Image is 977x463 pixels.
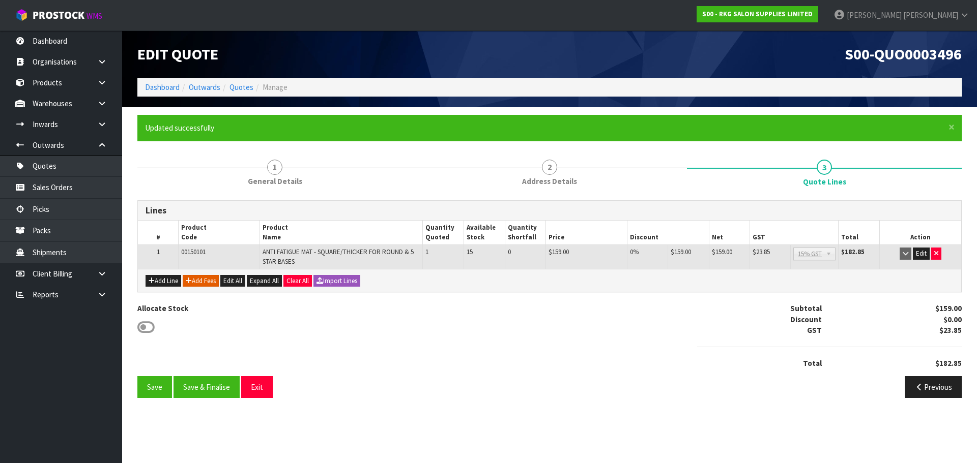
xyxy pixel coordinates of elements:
[250,276,279,285] span: Expand All
[263,82,288,92] span: Manage
[138,221,179,244] th: #
[505,221,546,244] th: Quantity Shortfall
[137,303,188,314] label: Allocate Stock
[913,248,930,260] button: Edit
[179,221,260,244] th: Product Code
[879,221,961,244] th: Action
[542,160,557,175] span: 2
[847,10,902,20] span: [PERSON_NAME]
[467,248,473,256] span: 15
[841,248,865,256] strong: $182.85
[248,176,302,187] span: General Details
[949,120,955,134] span: ×
[189,82,220,92] a: Outwards
[181,248,206,256] span: 00150101
[549,248,569,256] span: $159.00
[137,376,172,398] button: Save
[423,221,464,244] th: Quantity Quoted
[146,275,181,287] button: Add Line
[33,9,84,22] span: ProStock
[712,248,732,256] span: $159.00
[260,221,423,244] th: Product Name
[671,248,691,256] span: $159.00
[845,44,962,64] span: S00-QUO0003496
[750,221,839,244] th: GST
[753,248,770,256] span: $23.85
[839,221,879,244] th: Total
[247,275,282,287] button: Expand All
[790,303,822,313] strong: Subtotal
[220,275,245,287] button: Edit All
[803,358,822,368] strong: Total
[146,206,954,215] h3: Lines
[627,221,709,244] th: Discount
[267,160,282,175] span: 1
[15,9,28,21] img: cube-alt.png
[313,275,360,287] button: Import Lines
[905,376,962,398] button: Previous
[939,325,962,335] strong: $23.85
[935,358,962,368] strong: $182.85
[817,160,832,175] span: 3
[790,315,822,324] strong: Discount
[464,221,505,244] th: Available Stock
[263,248,414,265] span: ANTI FATIGUE MAT - SQUARE/THICKER FOR ROUND & 5 STAR BASES
[137,193,962,406] span: Quote Lines
[709,221,750,244] th: Net
[87,11,102,21] small: WMS
[157,248,160,256] span: 1
[145,82,180,92] a: Dashboard
[807,325,822,335] strong: GST
[798,248,822,260] span: 15% GST
[697,6,818,22] a: S00 - RKG SALON SUPPLIES LIMITED
[145,123,214,133] span: Updated successfully
[630,248,639,256] span: 0%
[241,376,273,398] button: Exit
[803,176,846,187] span: Quote Lines
[935,303,962,313] strong: $159.00
[174,376,240,398] button: Save & Finalise
[903,10,958,20] span: [PERSON_NAME]
[546,221,627,244] th: Price
[283,275,312,287] button: Clear All
[137,44,218,64] span: Edit Quote
[229,82,253,92] a: Quotes
[508,248,511,256] span: 0
[183,275,219,287] button: Add Fees
[943,315,962,324] strong: $0.00
[522,176,577,187] span: Address Details
[702,10,813,18] strong: S00 - RKG SALON SUPPLIES LIMITED
[425,248,428,256] span: 1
